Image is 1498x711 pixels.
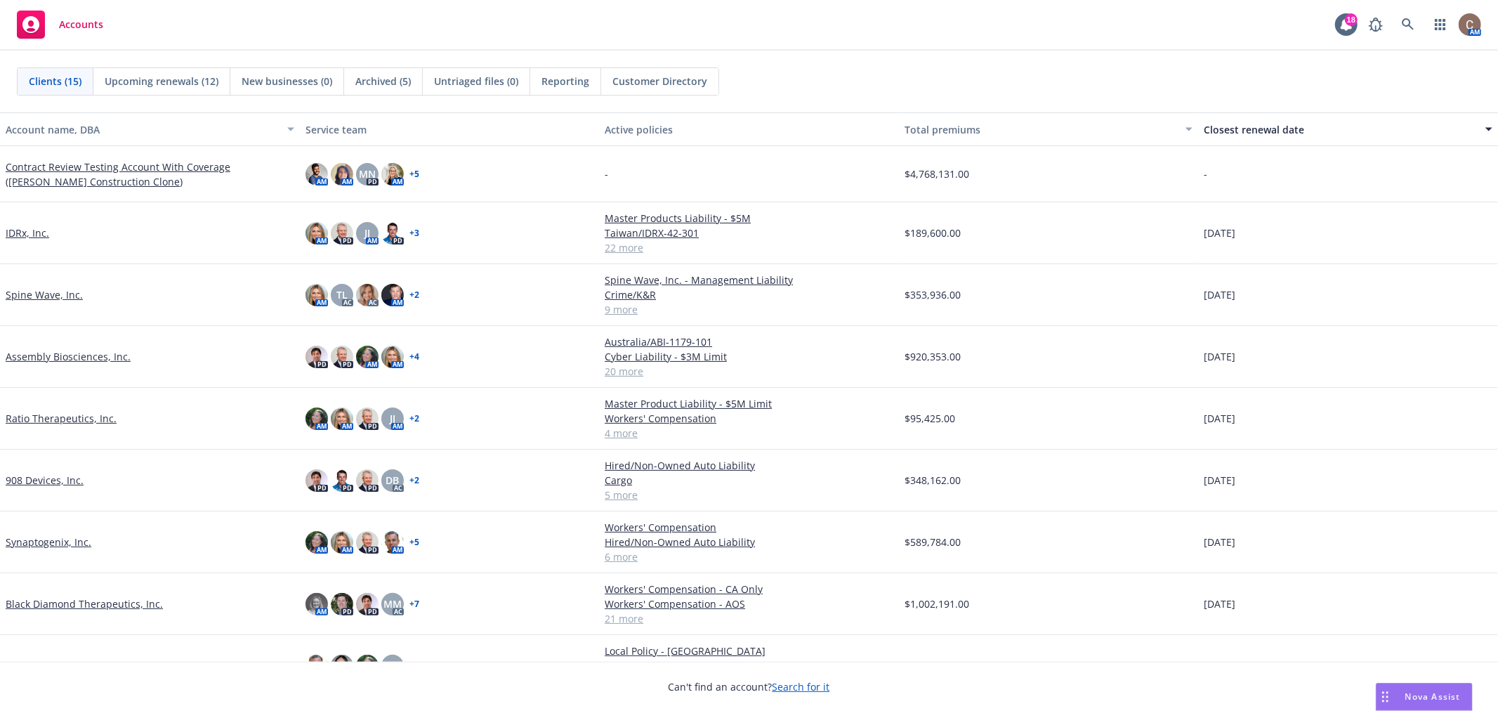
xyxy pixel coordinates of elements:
[541,74,589,89] span: Reporting
[1204,287,1235,302] span: [DATE]
[331,163,353,185] img: photo
[1362,11,1390,39] a: Report a Bug
[6,658,117,673] a: Lexaria Bioscience Corp
[434,74,518,89] span: Untriaged files (0)
[409,662,419,670] a: + 5
[409,415,419,423] a: + 2
[1204,122,1477,137] div: Closest renewal date
[6,535,91,549] a: Synaptogenix, Inc.
[1426,11,1454,39] a: Switch app
[905,658,961,673] span: $279,240.00
[359,167,376,181] span: MN
[1204,658,1235,673] span: [DATE]
[599,112,899,146] button: Active policies
[905,535,961,549] span: $589,784.00
[6,349,131,364] a: Assembly Biosciences, Inc.
[605,334,893,349] a: Australia/ABI-1179-101
[1204,349,1235,364] span: [DATE]
[1204,411,1235,426] span: [DATE]
[605,473,893,488] a: Cargo
[1377,684,1394,710] div: Drag to move
[381,163,404,185] img: photo
[305,122,594,137] div: Service team
[6,411,117,426] a: Ratio Therapeutics, Inc.
[899,112,1199,146] button: Total premiums
[336,287,348,302] span: TL
[29,74,81,89] span: Clients (15)
[605,658,893,673] a: Lexaria Bioscience Corp - Directors and Officers - Side A DIC
[1345,13,1358,26] div: 18
[381,531,404,554] img: photo
[1405,691,1461,703] span: Nova Assist
[305,163,328,185] img: photo
[331,531,353,554] img: photo
[409,291,419,299] a: + 2
[381,284,404,306] img: photo
[409,170,419,178] a: + 5
[356,346,379,368] img: photo
[1204,535,1235,549] span: [DATE]
[605,396,893,411] a: Master Product Liability - $5M Limit
[605,458,893,473] a: Hired/Non-Owned Auto Liability
[331,655,353,677] img: photo
[356,593,379,615] img: photo
[386,473,399,488] span: DB
[669,679,830,694] span: Can't find an account?
[605,549,893,564] a: 6 more
[605,426,893,441] a: 4 more
[305,346,328,368] img: photo
[331,407,353,430] img: photo
[331,346,353,368] img: photo
[59,19,103,30] span: Accounts
[905,226,961,240] span: $189,600.00
[6,596,163,611] a: Black Diamond Therapeutics, Inc.
[300,112,600,146] button: Service team
[356,655,379,677] img: photo
[773,680,830,693] a: Search for it
[381,346,404,368] img: photo
[409,600,419,608] a: + 7
[605,240,893,255] a: 22 more
[305,222,328,244] img: photo
[605,488,893,502] a: 5 more
[1204,596,1235,611] span: [DATE]
[6,122,279,137] div: Account name, DBA
[905,287,961,302] span: $353,936.00
[605,364,893,379] a: 20 more
[305,407,328,430] img: photo
[605,596,893,611] a: Workers' Compensation - AOS
[605,644,893,658] a: Local Policy - [GEOGRAPHIC_DATA]
[605,535,893,549] a: Hired/Non-Owned Auto Liability
[905,473,961,488] span: $348,162.00
[383,596,402,611] span: MM
[355,74,411,89] span: Archived (5)
[409,476,419,485] a: + 2
[605,167,608,181] span: -
[605,302,893,317] a: 9 more
[605,349,893,364] a: Cyber Liability - $3M Limit
[605,211,893,226] a: Master Products Liability - $5M
[331,222,353,244] img: photo
[605,287,893,302] a: Crime/K&R
[605,122,893,137] div: Active policies
[905,411,955,426] span: $95,425.00
[6,159,294,189] a: Contract Review Testing Account With Coverage ([PERSON_NAME] Construction Clone)
[605,520,893,535] a: Workers' Compensation
[6,226,49,240] a: IDRx, Inc.
[6,473,84,488] a: 908 Devices, Inc.
[1376,683,1473,711] button: Nova Assist
[305,655,328,677] img: photo
[612,74,707,89] span: Customer Directory
[905,167,969,181] span: $4,768,131.00
[1394,11,1422,39] a: Search
[605,611,893,626] a: 21 more
[356,407,379,430] img: photo
[105,74,218,89] span: Upcoming renewals (12)
[1204,226,1235,240] span: [DATE]
[390,658,395,673] span: JJ
[409,538,419,547] a: + 5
